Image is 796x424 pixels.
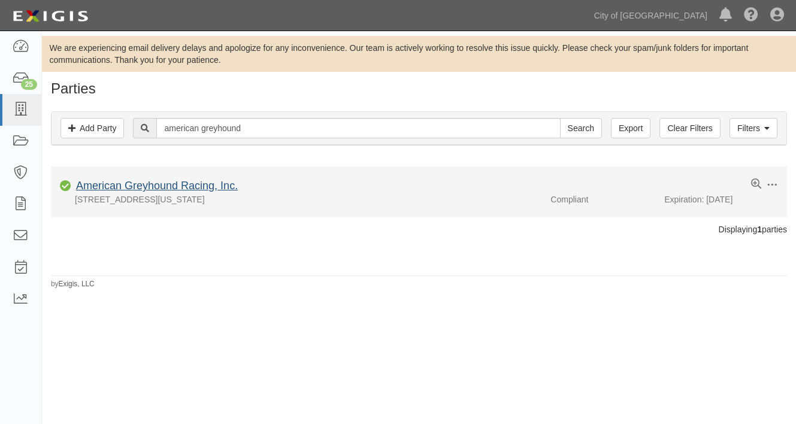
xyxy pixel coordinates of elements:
small: by [51,279,95,289]
a: Clear Filters [659,118,720,138]
div: American Greyhound Racing, Inc. [71,178,238,194]
a: City of [GEOGRAPHIC_DATA] [588,4,713,28]
b: 1 [757,225,762,234]
input: Search [156,118,560,138]
a: Filters [730,118,777,138]
input: Search [560,118,602,138]
div: Displaying parties [42,223,796,235]
img: logo-5460c22ac91f19d4615b14bd174203de0afe785f0fc80cf4dbbc73dc1793850b.png [9,5,92,27]
div: Compliant [541,193,664,205]
a: Exigis, LLC [59,280,95,288]
i: Help Center - Complianz [744,8,758,23]
div: 25 [21,79,37,90]
div: We are experiencing email delivery delays and apologize for any inconvenience. Our team is active... [42,42,796,66]
div: Expiration: [DATE] [664,193,787,205]
a: American Greyhound Racing, Inc. [76,180,238,192]
a: View results summary [751,178,761,190]
a: Export [611,118,650,138]
i: Compliant [60,182,71,190]
h1: Parties [51,81,787,96]
div: [STREET_ADDRESS][US_STATE] [51,193,541,205]
a: Add Party [60,118,124,138]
